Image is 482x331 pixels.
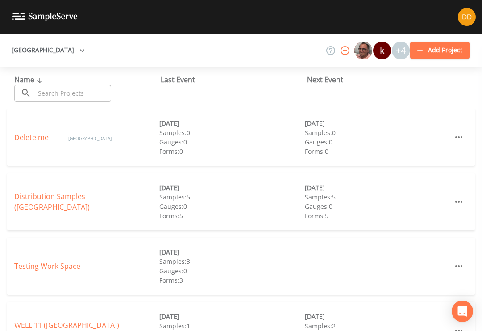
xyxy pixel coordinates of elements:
[159,276,304,285] div: Forms: 3
[354,42,372,59] img: e2d790fa78825a4bb76dcb6ab311d44c
[159,257,304,266] div: Samples: 3
[307,74,453,85] div: Next Event
[373,42,391,59] div: k
[305,321,450,331] div: Samples: 2
[8,42,88,59] button: [GEOGRAPHIC_DATA]
[305,128,450,137] div: Samples: 0
[305,119,450,128] div: [DATE]
[159,321,304,331] div: Samples: 1
[14,132,50,142] a: Delete me
[305,183,450,192] div: [DATE]
[159,119,304,128] div: [DATE]
[161,74,307,85] div: Last Event
[410,42,470,59] button: Add Project
[14,320,119,330] a: WELL 11 ([GEOGRAPHIC_DATA])
[35,85,111,102] input: Search Projects
[159,147,304,156] div: Forms: 0
[373,42,391,59] div: keith@gcpwater.org
[14,75,45,85] span: Name
[354,42,373,59] div: Mike Franklin
[14,261,80,271] a: Testing Work Space
[458,8,476,26] img: 7d98d358f95ebe5908e4de0cdde0c501
[392,42,410,59] div: +4
[159,211,304,221] div: Forms: 5
[159,247,304,257] div: [DATE]
[68,135,112,141] span: [GEOGRAPHIC_DATA]
[452,301,473,322] div: Open Intercom Messenger
[159,312,304,321] div: [DATE]
[305,211,450,221] div: Forms: 5
[12,13,78,21] img: logo
[305,137,450,147] div: Gauges: 0
[159,266,304,276] div: Gauges: 0
[159,137,304,147] div: Gauges: 0
[305,192,450,202] div: Samples: 5
[159,183,304,192] div: [DATE]
[305,202,450,211] div: Gauges: 0
[159,192,304,202] div: Samples: 5
[305,312,450,321] div: [DATE]
[14,191,90,212] a: Distribution Samples ([GEOGRAPHIC_DATA])
[159,128,304,137] div: Samples: 0
[305,147,450,156] div: Forms: 0
[159,202,304,211] div: Gauges: 0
